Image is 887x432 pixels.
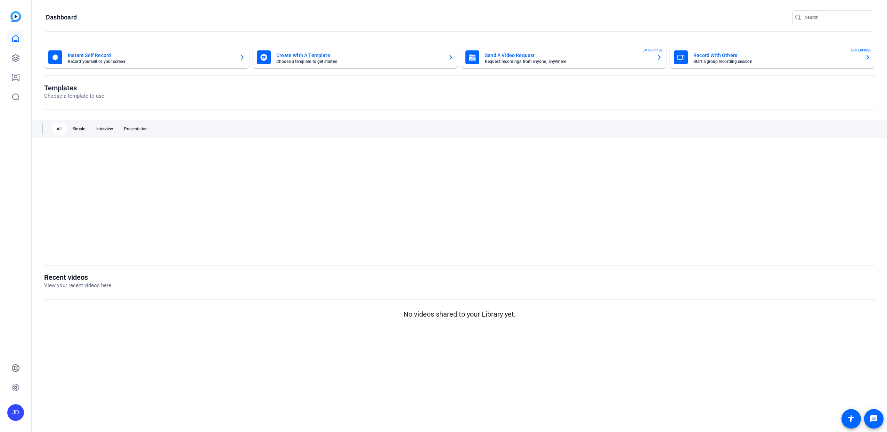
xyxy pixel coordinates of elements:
div: Simple [68,123,89,135]
mat-card-subtitle: Record yourself or your screen [68,59,234,64]
button: Record With OthersStart a group recording sessionENTERPRISE [670,46,875,68]
mat-card-title: Instant Self Record [68,51,234,59]
div: JD [7,404,24,421]
mat-card-title: Record With Others [693,51,860,59]
button: Create With A TemplateChoose a template to get started [253,46,458,68]
mat-icon: accessibility [847,415,855,423]
p: No videos shared to your Library yet. [44,309,875,319]
span: ENTERPRISE [851,48,871,53]
p: Choose a template to use [44,92,104,100]
mat-icon: message [870,415,878,423]
input: Search [805,13,868,22]
mat-card-subtitle: Choose a template to get started [276,59,442,64]
h1: Recent videos [44,273,111,282]
p: View your recent videos here [44,282,111,290]
button: Instant Self RecordRecord yourself or your screen [44,46,249,68]
h1: Templates [44,84,104,92]
mat-card-title: Send A Video Request [485,51,651,59]
span: ENTERPRISE [643,48,663,53]
div: Presentation [120,123,152,135]
div: Interview [92,123,117,135]
mat-card-title: Create With A Template [276,51,442,59]
div: All [52,123,66,135]
mat-card-subtitle: Request recordings from anyone, anywhere [485,59,651,64]
mat-card-subtitle: Start a group recording session [693,59,860,64]
h1: Dashboard [46,13,77,22]
img: blue-gradient.svg [10,11,21,22]
button: Send A Video RequestRequest recordings from anyone, anywhereENTERPRISE [461,46,666,68]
